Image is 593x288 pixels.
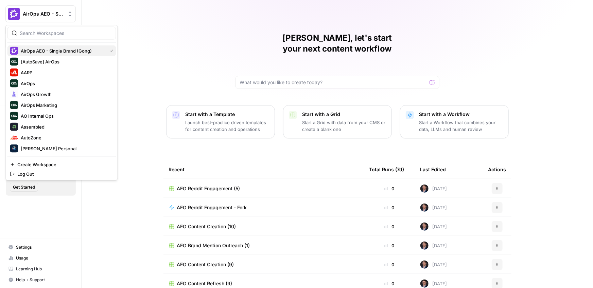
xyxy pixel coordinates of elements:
div: [DATE] [420,204,447,212]
span: Log Out [17,171,110,177]
button: Help + Support [5,274,76,285]
span: [AutoSave] AirOps [21,58,110,65]
img: AutoZone Logo [10,134,18,142]
a: Settings [5,242,76,253]
span: AEO Reddit Engagement - Fork [177,204,247,211]
div: [DATE] [420,261,447,269]
p: Start with a Workflow [419,111,503,118]
a: Log Out [7,169,116,179]
img: ldmwv53b2lcy2toudj0k1c5n5o6j [420,204,429,212]
span: AEO Content Refresh (9) [177,280,232,287]
span: Get Started [13,184,35,190]
p: Launch best-practice driven templates for content creation and operations [186,119,269,133]
div: Total Runs (7d) [369,160,404,179]
div: Last Edited [420,160,446,179]
button: Get Started [10,183,38,192]
img: ldmwv53b2lcy2toudj0k1c5n5o6j [420,261,429,269]
span: Help + Support [16,277,73,283]
span: AEO Content Creation (10) [177,223,236,230]
a: AEO Content Refresh (9) [169,280,359,287]
span: [PERSON_NAME] Personal [21,145,110,152]
p: Start with a Grid [302,111,386,118]
div: 0 [369,223,409,230]
a: AEO Content Creation (9) [169,261,359,268]
img: AirOps Growth Logo [10,90,18,98]
input: Search Workspaces [20,30,111,37]
a: AEO Reddit Engagement - Fork [169,204,359,211]
div: 0 [369,204,409,211]
button: Start with a TemplateLaunch best-practice driven templates for content creation and operations [166,105,275,138]
span: AirOps Growth [21,91,110,98]
span: AEO Content Creation (9) [177,261,234,268]
img: AirOps Logo [10,79,18,88]
a: Learning Hub [5,264,76,274]
div: 0 [369,280,409,287]
img: Assembled Logo [10,123,18,131]
img: AirOps Marketing Logo [10,101,18,109]
img: [AutoSave] AirOps Logo [10,58,18,66]
a: AEO Brand Mention Outreach (1) [169,242,359,249]
p: Start with a Template [186,111,269,118]
p: Start a Workflow that combines your data, LLMs and human review [419,119,503,133]
img: ldmwv53b2lcy2toudj0k1c5n5o6j [420,280,429,288]
span: Usage [16,255,73,261]
img: AARP Logo [10,69,18,77]
span: AutoZone [21,134,110,141]
span: AARP [21,69,110,76]
div: Workspace: AirOps AEO - Single Brand (Gong) [5,25,118,180]
img: AO Internal Ops Logo [10,112,18,120]
p: Start a Grid with data from your CMS or create a blank one [302,119,386,133]
span: Settings [16,244,73,250]
span: AirOps Marketing [21,102,110,109]
img: AirOps AEO - Single Brand (Gong) Logo [8,8,20,20]
img: ldmwv53b2lcy2toudj0k1c5n5o6j [420,242,429,250]
span: AirOps AEO - Single Brand (Gong) [21,47,104,54]
div: Recent [169,160,359,179]
div: [DATE] [420,223,447,231]
a: AEO Reddit Engagement (5) [169,185,359,192]
span: Create Workspace [17,161,110,168]
div: Actions [488,160,506,179]
div: [DATE] [420,242,447,250]
a: Usage [5,253,76,264]
span: Learning Hub [16,266,73,272]
img: ldmwv53b2lcy2toudj0k1c5n5o6j [420,185,429,193]
img: AirOps AEO - Single Brand (Gong) Logo [10,47,18,55]
div: 0 [369,242,409,249]
span: AEO Brand Mention Outreach (1) [177,242,250,249]
div: [DATE] [420,280,447,288]
button: Start with a GridStart a Grid with data from your CMS or create a blank one [283,105,392,138]
button: Workspace: AirOps AEO - Single Brand (Gong) [5,5,76,22]
a: Create Workspace [7,160,116,169]
img: Berna's Personal Logo [10,145,18,153]
span: Assembled [21,123,110,130]
a: AEO Content Creation (10) [169,223,359,230]
span: AirOps [21,80,110,87]
div: [DATE] [420,185,447,193]
div: 0 [369,185,409,192]
span: AirOps AEO - Single Brand (Gong) [23,11,64,17]
span: AO Internal Ops [21,113,110,119]
div: 0 [369,261,409,268]
span: AEO Reddit Engagement (5) [177,185,240,192]
img: ldmwv53b2lcy2toudj0k1c5n5o6j [420,223,429,231]
input: What would you like to create today? [240,79,427,86]
button: Start with a WorkflowStart a Workflow that combines your data, LLMs and human review [400,105,509,138]
h1: [PERSON_NAME], let's start your next content workflow [236,33,439,54]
